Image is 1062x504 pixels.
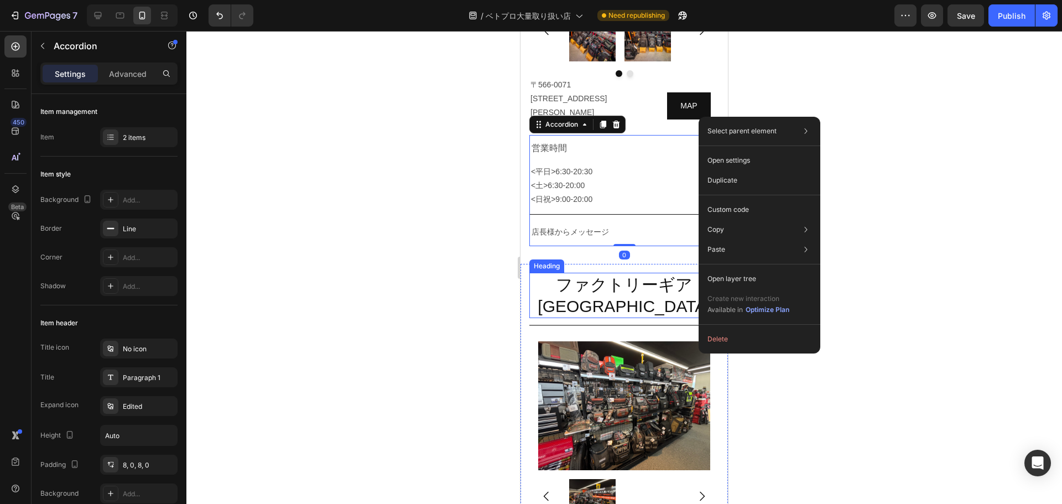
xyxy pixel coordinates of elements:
p: Custom code [707,205,749,215]
iframe: Design area [520,31,728,504]
button: Carousel Back Arrow [11,450,41,481]
p: Advanced [109,68,147,80]
div: Item management [40,107,97,117]
p: Paste [707,245,725,254]
div: No icon [123,344,175,354]
div: Title icon [40,342,69,352]
div: 8, 0, 8, 0 [123,460,175,470]
span: Need republishing [608,11,665,20]
div: Edited [123,402,175,412]
p: Accordion [54,39,148,53]
button: Publish [988,4,1035,27]
div: Optimize Plan [746,305,789,315]
button: Delete [703,329,816,349]
div: Expand icon [40,400,79,410]
div: Add... [123,489,175,499]
p: Copy [707,225,724,235]
div: Undo/Redo [209,4,253,27]
div: Height [40,428,76,443]
div: Title [40,372,54,382]
div: Padding [40,458,81,472]
div: Background [40,489,79,498]
p: Open settings [707,155,750,165]
div: Line [123,224,175,234]
div: Corner [40,252,63,262]
div: Item style [40,169,71,179]
p: 7 [72,9,77,22]
div: Add... [123,282,175,292]
button: Optimize Plan [745,304,790,315]
div: Add... [123,253,175,263]
div: Background [40,193,94,207]
div: 450 [11,118,27,127]
p: Open layer tree [707,274,756,284]
span: ベトプロ大量取り扱い店 [486,10,571,22]
span: Available in [707,305,743,314]
span: / [481,10,483,22]
div: Shadow [40,281,66,291]
div: Border [40,224,62,233]
img: image_demo.jpg [49,448,95,483]
div: Item header [40,318,78,328]
p: Select parent element [707,126,777,136]
button: Save [948,4,984,27]
button: Carousel Next Arrow [166,450,197,481]
div: Open Intercom Messenger [1024,450,1051,476]
p: Duplicate [707,175,737,185]
input: Auto [101,425,177,445]
div: Beta [8,202,27,211]
div: Item [40,132,54,142]
div: Publish [998,10,1025,22]
button: 7 [4,4,82,27]
p: Create new interaction [707,293,790,304]
span: Save [957,11,975,20]
p: Settings [55,68,86,80]
div: Add... [123,195,175,205]
div: 2 items [123,133,175,143]
div: Paragraph 1 [123,373,175,383]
